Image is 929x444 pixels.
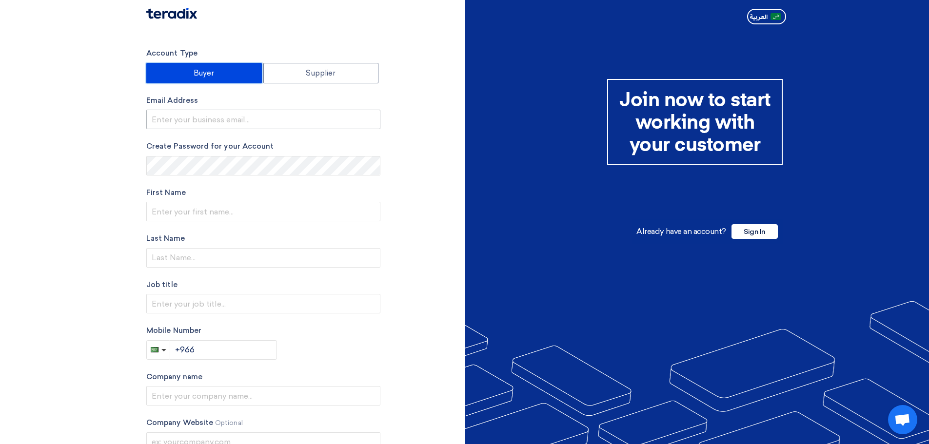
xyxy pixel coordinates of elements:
[146,48,380,59] label: Account Type
[146,279,380,290] label: Job title
[146,63,262,83] label: Buyer
[146,95,380,106] label: Email Address
[146,233,380,244] label: Last Name
[747,9,786,24] button: العربية
[215,419,243,426] span: Optional
[170,340,277,360] input: Enter phone number...
[731,227,778,236] a: Sign In
[146,8,197,19] img: Teradix logo
[146,187,380,198] label: First Name
[146,110,380,129] input: Enter your business email...
[146,141,380,152] label: Create Password for your Account
[750,14,768,20] span: العربية
[636,227,726,236] span: Already have an account?
[146,325,380,336] label: Mobile Number
[263,63,379,83] label: Supplier
[146,417,380,428] label: Company Website
[146,386,380,405] input: Enter your company name...
[888,405,917,434] a: Open chat
[731,224,778,239] span: Sign In
[146,202,380,221] input: Enter your first name...
[771,13,781,20] img: ar-AR.png
[146,248,380,268] input: Last Name...
[146,294,380,313] input: Enter your job title...
[146,371,380,383] label: Company name
[607,79,783,165] div: Join now to start working with your customer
